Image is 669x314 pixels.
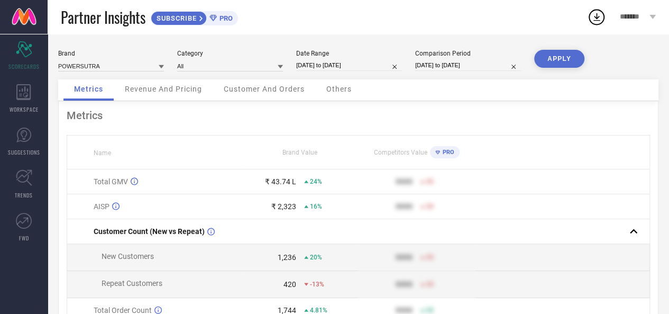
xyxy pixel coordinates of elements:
[94,149,111,157] span: Name
[224,85,305,93] span: Customer And Orders
[74,85,103,93] span: Metrics
[296,50,402,57] div: Date Range
[310,178,322,185] span: 24%
[396,280,413,289] div: 9999
[8,62,40,70] span: SCORECARDS
[426,307,434,314] span: 50
[396,177,413,186] div: 9999
[177,50,283,57] div: Category
[374,149,427,156] span: Competitors Value
[282,149,317,156] span: Brand Value
[310,281,324,288] span: -13%
[61,6,145,28] span: Partner Insights
[296,60,402,71] input: Select date range
[310,203,322,210] span: 16%
[278,253,296,262] div: 1,236
[415,60,521,71] input: Select comparison period
[426,281,434,288] span: 50
[94,177,128,186] span: Total GMV
[426,203,434,210] span: 50
[15,191,33,199] span: TRENDS
[102,252,154,261] span: New Customers
[426,254,434,261] span: 50
[125,85,202,93] span: Revenue And Pricing
[151,14,199,22] span: SUBSCRIBE
[265,177,296,186] div: ₹ 43.74 L
[271,202,296,211] div: ₹ 2,323
[94,227,205,236] span: Customer Count (New vs Repeat)
[534,50,584,68] button: APPLY
[8,148,40,156] span: SUGGESTIONS
[19,234,29,242] span: FWD
[94,202,109,211] span: AISP
[426,178,434,185] span: 50
[58,50,164,57] div: Brand
[415,50,521,57] div: Comparison Period
[310,307,327,314] span: 4.81%
[67,109,650,122] div: Metrics
[217,14,233,22] span: PRO
[102,279,162,288] span: Repeat Customers
[396,253,413,262] div: 9999
[326,85,352,93] span: Others
[283,280,296,289] div: 420
[151,8,238,25] a: SUBSCRIBEPRO
[440,149,454,156] span: PRO
[10,105,39,113] span: WORKSPACE
[396,202,413,211] div: 9999
[587,7,606,26] div: Open download list
[310,254,322,261] span: 20%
